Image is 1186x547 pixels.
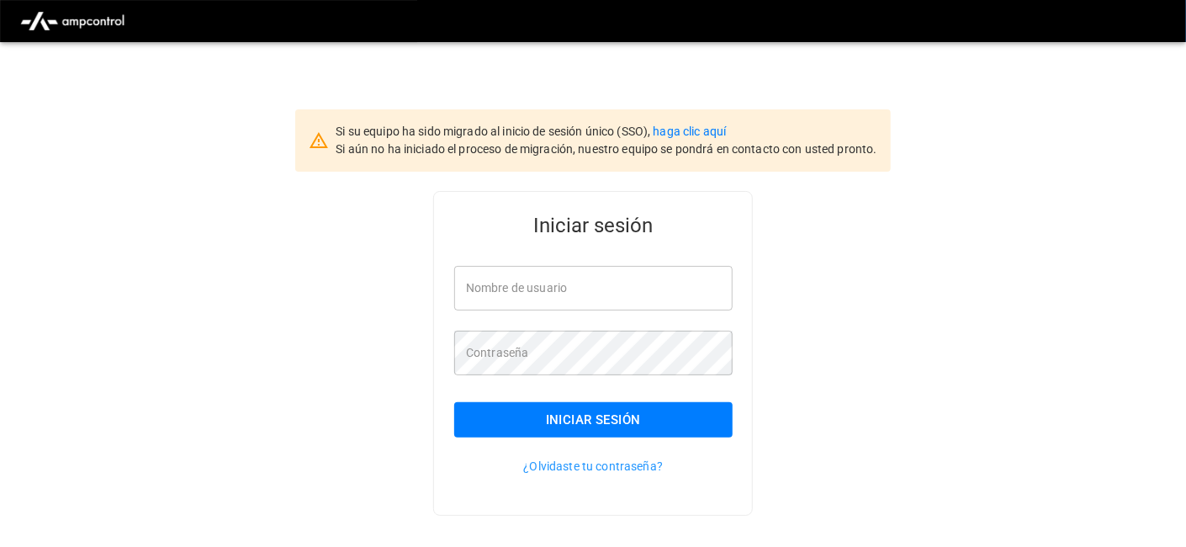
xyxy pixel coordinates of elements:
img: ampcontrol.io logo [13,5,131,37]
span: Si su equipo ha sido migrado al inicio de sesión único (SSO), [336,125,653,138]
h5: Iniciar sesión [454,212,733,239]
button: Iniciar sesión [454,402,733,438]
span: Si aún no ha iniciado el proceso de migración, nuestro equipo se pondrá en contacto con usted pro... [336,142,876,156]
a: haga clic aquí [654,125,727,138]
p: ¿Olvidaste tu contraseña? [454,458,733,475]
